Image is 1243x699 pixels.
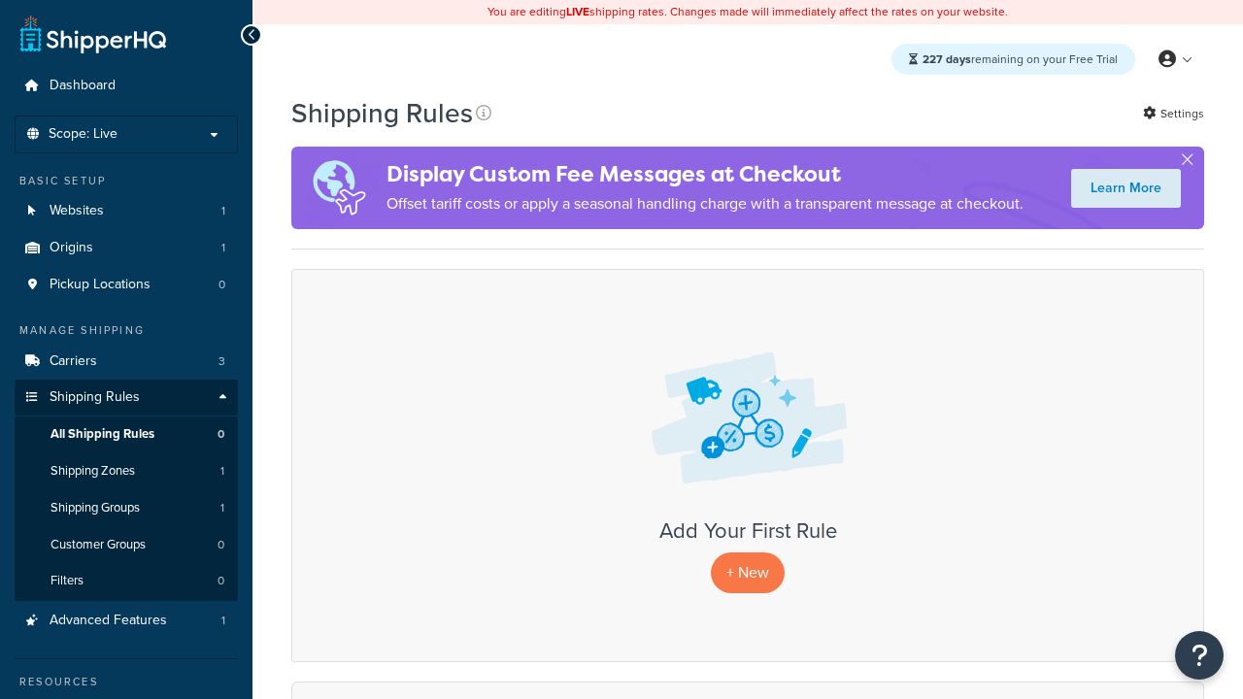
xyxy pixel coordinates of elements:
[50,203,104,219] span: Websites
[49,126,118,143] span: Scope: Live
[15,267,238,303] li: Pickup Locations
[50,426,154,443] span: All Shipping Rules
[15,563,238,599] li: Filters
[15,527,238,563] li: Customer Groups
[15,490,238,526] li: Shipping Groups
[15,453,238,489] li: Shipping Zones
[218,277,225,293] span: 0
[15,230,238,266] a: Origins 1
[50,277,151,293] span: Pickup Locations
[15,267,238,303] a: Pickup Locations 0
[50,353,97,370] span: Carriers
[1143,100,1204,127] a: Settings
[291,147,386,229] img: duties-banner-06bc72dcb5fe05cb3f9472aba00be2ae8eb53ab6f0d8bb03d382ba314ac3c341.png
[218,426,224,443] span: 0
[566,3,589,20] b: LIVE
[15,344,238,380] a: Carriers 3
[15,193,238,229] li: Websites
[312,519,1184,543] h3: Add Your First Rule
[1071,169,1181,208] a: Learn More
[218,537,224,553] span: 0
[20,15,166,53] a: ShipperHQ Home
[220,463,224,480] span: 1
[15,230,238,266] li: Origins
[15,527,238,563] a: Customer Groups 0
[15,193,238,229] a: Websites 1
[15,380,238,416] a: Shipping Rules
[15,344,238,380] li: Carriers
[15,603,238,639] li: Advanced Features
[15,453,238,489] a: Shipping Zones 1
[386,158,1024,190] h4: Display Custom Fee Messages at Checkout
[50,389,140,406] span: Shipping Rules
[15,603,238,639] a: Advanced Features 1
[221,203,225,219] span: 1
[711,552,785,592] p: + New
[50,537,146,553] span: Customer Groups
[218,573,224,589] span: 0
[50,463,135,480] span: Shipping Zones
[50,573,84,589] span: Filters
[15,416,238,452] a: All Shipping Rules 0
[15,674,238,690] div: Resources
[221,613,225,629] span: 1
[50,613,167,629] span: Advanced Features
[15,322,238,339] div: Manage Shipping
[220,500,224,516] span: 1
[15,380,238,601] li: Shipping Rules
[218,353,225,370] span: 3
[891,44,1135,75] div: remaining on your Free Trial
[15,416,238,452] li: All Shipping Rules
[1175,631,1224,680] button: Open Resource Center
[386,190,1024,217] p: Offset tariff costs or apply a seasonal handling charge with a transparent message at checkout.
[15,563,238,599] a: Filters 0
[221,240,225,256] span: 1
[15,490,238,526] a: Shipping Groups 1
[291,94,473,132] h1: Shipping Rules
[15,68,238,104] a: Dashboard
[15,173,238,189] div: Basic Setup
[923,50,971,68] strong: 227 days
[50,240,93,256] span: Origins
[50,500,140,516] span: Shipping Groups
[50,78,116,94] span: Dashboard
